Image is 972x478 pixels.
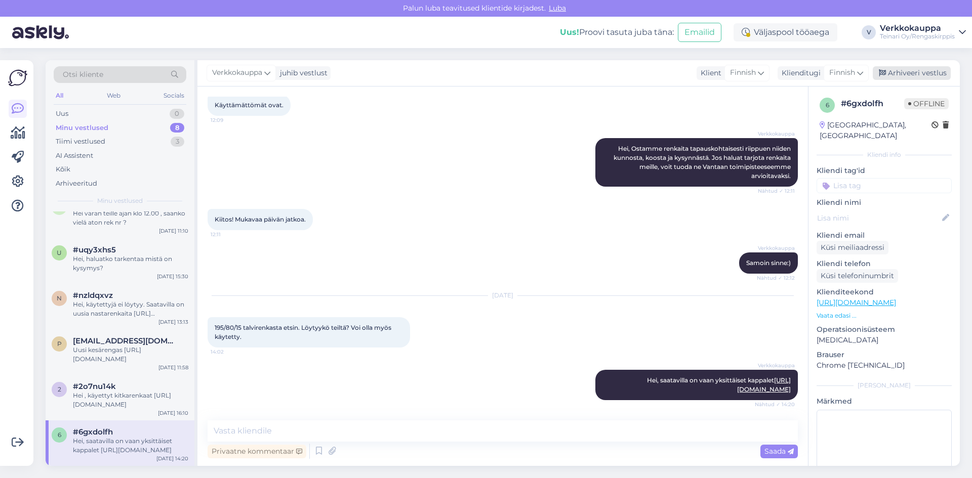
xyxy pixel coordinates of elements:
[158,364,188,371] div: [DATE] 11:58
[817,287,952,297] p: Klienditeekond
[73,254,188,273] div: Hei, haluatko tarkentaa mistä on kysymys?
[817,178,952,193] input: Lisa tag
[817,360,952,371] p: Chrome [TECHNICAL_ID]
[211,116,249,124] span: 12:09
[757,244,795,252] span: Verkkokauppa
[757,130,795,138] span: Verkkokauppa
[817,298,896,307] a: [URL][DOMAIN_NAME]
[73,291,113,300] span: #nzldqxvz
[159,227,188,235] div: [DATE] 11:10
[678,23,721,42] button: Emailid
[105,89,123,102] div: Web
[880,32,955,40] div: Teinari Oy/Rengaskirppis
[546,4,569,13] span: Luba
[57,249,62,256] span: u
[757,362,795,369] span: Verkkokauppa
[817,269,898,283] div: Küsi telefoninumbrit
[817,335,952,345] p: [MEDICAL_DATA]
[73,245,116,254] span: #uqy3xhs5
[817,381,952,390] div: [PERSON_NAME]
[757,187,795,195] span: Nähtud ✓ 12:11
[734,23,837,41] div: Väljaspool tööaega
[56,137,105,147] div: Tiimi vestlused
[817,150,952,159] div: Kliendi info
[170,123,184,133] div: 8
[170,109,184,119] div: 0
[73,427,113,437] span: #6gxdolfh
[171,137,184,147] div: 3
[817,258,952,269] p: Kliendi telefon
[157,273,188,280] div: [DATE] 15:30
[215,215,306,223] span: Kiitos! Mukavaa päivän jatkoa.
[97,196,143,205] span: Minu vestlused
[817,197,952,208] p: Kliendi nimi
[73,336,178,345] span: pavel.rasanen1@gmail.com
[215,324,393,340] span: 195/80/15 talvirenkasta etsin. Löytyykö teiltä? Voi olla myös käytetty.
[614,145,792,180] span: Hei, Ostamme renkaita tapauskohtaisesti riippuen niiden kunnosta, koosta ja kysynnästä. Jos halua...
[873,66,951,80] div: Arhiveeri vestlus
[841,98,904,110] div: # 6gxdolfh
[904,98,949,109] span: Offline
[56,109,68,119] div: Uus
[158,409,188,417] div: [DATE] 16:10
[829,67,855,78] span: Finnish
[697,68,721,78] div: Klient
[817,230,952,241] p: Kliendi email
[820,120,931,141] div: [GEOGRAPHIC_DATA], [GEOGRAPHIC_DATA]
[817,212,940,224] input: Lisa nimi
[57,294,62,302] span: n
[56,164,70,175] div: Kõik
[215,101,283,109] span: Käyttämättömät ovat.
[817,350,952,360] p: Brauser
[276,68,328,78] div: juhib vestlust
[73,209,188,227] div: Hei varan teille ajan klo 12.00 , saanko vielä aton rek nr ?
[8,68,27,88] img: Askly Logo
[817,165,952,176] p: Kliendi tag'id
[647,376,791,393] span: Hei, saatavilla on vaan yksittäiset kappalet
[817,396,952,407] p: Märkmed
[208,445,306,458] div: Privaatne kommentaar
[560,27,579,37] b: Uus!
[57,340,62,347] span: p
[56,151,93,161] div: AI Assistent
[764,447,794,456] span: Saada
[156,455,188,462] div: [DATE] 14:20
[73,437,188,455] div: Hei, saatavilla on vaan yksittäiset kappalet [URL][DOMAIN_NAME]
[54,89,65,102] div: All
[73,300,188,318] div: Hei, käytettyjä ei löytyy. Saatavilla on uusia nastarenkaita [URL][DOMAIN_NAME]
[212,67,262,78] span: Verkkokauppa
[757,274,795,282] span: Nähtud ✓ 12:12
[161,89,186,102] div: Socials
[826,101,829,109] span: 6
[880,24,955,32] div: Verkkokauppa
[817,324,952,335] p: Operatsioonisüsteem
[73,345,188,364] div: Uusi kesärengas [URL][DOMAIN_NAME]
[817,241,888,254] div: Küsi meiliaadressi
[746,259,791,267] span: Samoin sinne:)
[817,311,952,320] p: Vaata edasi ...
[560,26,674,38] div: Proovi tasuta juba täna:
[208,291,798,300] div: [DATE]
[58,385,61,393] span: 2
[880,24,966,40] a: VerkkokauppaTeinari Oy/Rengaskirppis
[211,231,249,238] span: 12:11
[862,25,876,39] div: V
[63,69,103,80] span: Otsi kliente
[730,67,756,78] span: Finnish
[755,401,795,408] span: Nähtud ✓ 14:20
[158,318,188,326] div: [DATE] 13:13
[778,68,821,78] div: Klienditugi
[56,179,97,189] div: Arhiveeritud
[211,348,249,356] span: 14:02
[56,123,108,133] div: Minu vestlused
[58,431,61,439] span: 6
[73,391,188,409] div: Hei , käyettyt kitkarenkaat [URL][DOMAIN_NAME]
[73,382,116,391] span: #2o7nu14k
